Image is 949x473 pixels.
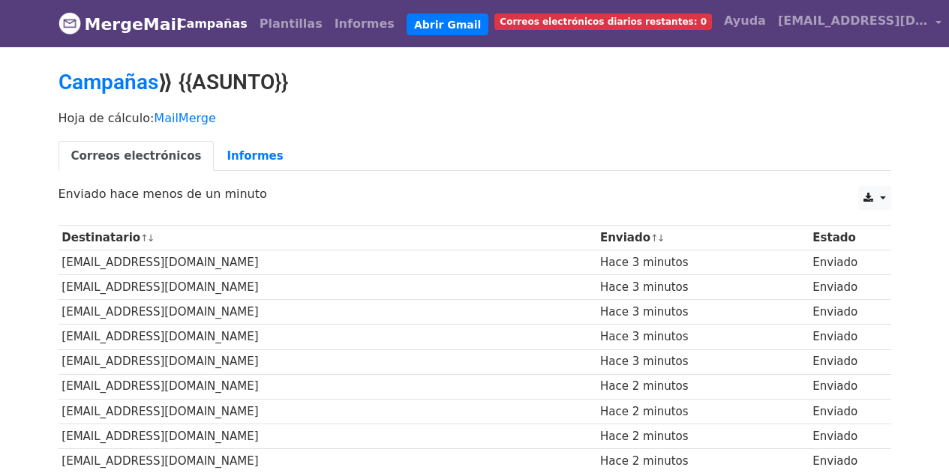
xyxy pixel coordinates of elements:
[812,379,857,393] font: Enviado
[154,111,215,125] a: MailMerge
[600,330,689,343] font: Hace 3 minutos
[600,256,689,269] font: Hace 3 minutos
[718,6,772,36] a: Ayuda
[62,379,258,393] font: [EMAIL_ADDRESS][DOMAIN_NAME]
[62,305,258,319] font: [EMAIL_ADDRESS][DOMAIN_NAME]
[657,232,665,244] a: ↓
[59,70,158,94] a: Campañas
[500,16,707,27] font: Correos electrónicos diarios restantes: 0
[600,405,689,418] font: Hace 2 minutos
[172,9,254,39] a: Campañas
[62,231,140,244] font: Destinatario
[407,13,488,36] a: Abrir Gmail
[600,379,689,393] font: Hace 2 minutos
[874,401,949,473] div: Widget de chat
[812,405,857,418] font: Enviado
[62,280,258,294] font: [EMAIL_ADDRESS][DOMAIN_NAME]
[59,141,215,172] a: Correos electrónicos
[260,16,323,31] font: Plantillas
[600,305,689,319] font: Hace 3 minutos
[62,256,258,269] font: [EMAIL_ADDRESS][DOMAIN_NAME]
[812,330,857,343] font: Enviado
[812,430,857,443] font: Enviado
[140,232,149,244] a: ↑
[62,405,258,418] font: [EMAIL_ADDRESS][DOMAIN_NAME]
[214,141,296,172] a: Informes
[600,430,689,443] font: Hace 2 minutos
[600,280,689,294] font: Hace 3 minutos
[227,149,283,163] font: Informes
[254,9,329,39] a: Plantillas
[650,232,659,244] a: ↑
[178,16,248,31] font: Campañas
[600,231,650,244] font: Enviado
[812,355,857,368] font: Enviado
[62,355,258,368] font: [EMAIL_ADDRESS][DOMAIN_NAME]
[59,12,81,34] img: Logotipo de MergeMail
[414,18,481,30] font: Abrir Gmail
[59,8,160,40] a: MergeMail
[812,454,857,468] font: Enviado
[147,232,155,244] a: ↓
[812,280,857,294] font: Enviado
[812,256,857,269] font: Enviado
[158,70,288,94] font: ⟫ {{ASUNTO}}
[71,149,202,163] font: Correos electrónicos
[329,9,401,39] a: Informes
[812,231,856,244] font: Estado
[874,401,949,473] iframe: Chat Widget
[59,111,155,125] font: Hoja de cálculo:
[724,13,766,28] font: Ayuda
[600,454,689,468] font: Hace 2 minutos
[85,15,182,34] font: MergeMail
[772,6,947,41] a: [EMAIL_ADDRESS][DOMAIN_NAME]
[62,430,258,443] font: [EMAIL_ADDRESS][DOMAIN_NAME]
[62,330,258,343] font: [EMAIL_ADDRESS][DOMAIN_NAME]
[59,187,267,201] font: Enviado hace menos de un minuto
[812,305,857,319] font: Enviado
[488,6,718,36] a: Correos electrónicos diarios restantes: 0
[600,355,689,368] font: Hace 3 minutos
[335,16,395,31] font: Informes
[62,454,258,468] font: [EMAIL_ADDRESS][DOMAIN_NAME]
